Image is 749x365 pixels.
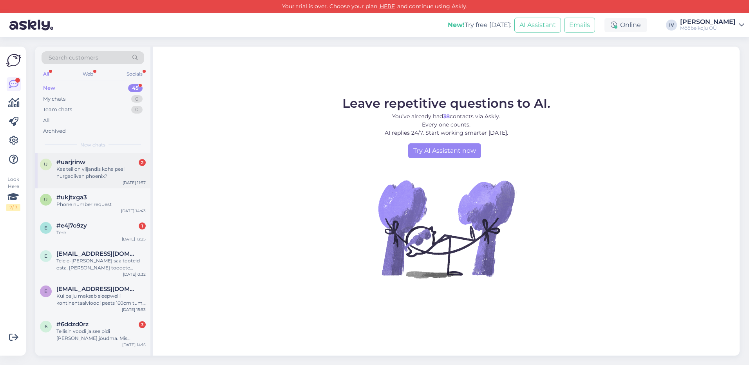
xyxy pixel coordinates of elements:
[56,194,87,201] span: #ukjtxga3
[44,288,47,294] span: e
[42,69,51,79] div: All
[56,293,146,307] div: Kui palju maksab sleepwelli kontinentaalvioodi peats 160cm tume hall tepitud? E-[PERSON_NAME] lei...
[376,158,517,299] img: No Chat active
[56,328,146,342] div: Tellisin voodi ja see pidi [PERSON_NAME] jõudma. Mis [PERSON_NAME] ma järgi saan tulla?
[514,18,561,33] button: AI Assistant
[56,201,146,208] div: Phone number request
[56,321,89,328] span: #6ddzd0rz
[43,95,65,103] div: My chats
[604,18,647,32] div: Online
[680,19,736,25] div: [PERSON_NAME]
[44,253,47,259] span: e
[49,54,98,62] span: Search customers
[122,307,146,313] div: [DATE] 15:53
[680,19,744,31] a: [PERSON_NAME]Mööbelkoju OÜ
[448,20,511,30] div: Try free [DATE]:
[6,176,20,211] div: Look Here
[128,84,143,92] div: 45
[122,236,146,242] div: [DATE] 13:25
[666,20,677,31] div: IV
[139,222,146,229] div: 1
[56,222,87,229] span: #e4j7o9zy
[44,197,48,202] span: u
[56,159,85,166] span: #uarjrinw
[43,106,72,114] div: Team chats
[45,323,47,329] span: 6
[131,106,143,114] div: 0
[131,95,143,103] div: 0
[44,225,47,231] span: e
[44,161,48,167] span: u
[123,271,146,277] div: [DATE] 0:32
[43,117,50,125] div: All
[139,321,146,328] div: 3
[121,208,146,214] div: [DATE] 14:43
[56,166,146,180] div: Kas teil on viljandis koha peal nurgadiivan phoenix?
[125,69,144,79] div: Socials
[122,342,146,348] div: [DATE] 14:15
[377,3,397,10] a: HERE
[43,127,66,135] div: Archived
[448,21,465,29] b: New!
[6,53,21,68] img: Askly Logo
[56,285,138,293] span: eermaristo@gmail.com
[139,159,146,166] div: 2
[43,84,55,92] div: New
[56,229,146,236] div: Tere
[408,143,481,158] a: Try AI Assistant now
[80,141,105,148] span: New chats
[6,204,20,211] div: 2 / 3
[81,69,95,79] div: Web
[342,96,550,111] span: Leave repetitive questions to AI.
[56,250,138,257] span: eermaristo@gmail.com
[443,113,450,120] b: 38
[680,25,736,31] div: Mööbelkoju OÜ
[56,257,146,271] div: Teie e-[PERSON_NAME] saa tooteid osta. [PERSON_NAME] toodete valimist kassasse minnes jääb ketrama.
[123,180,146,186] div: [DATE] 11:57
[342,112,550,137] p: You’ve already had contacts via Askly. Every one counts. AI replies 24/7. Start working smarter [...
[564,18,595,33] button: Emails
